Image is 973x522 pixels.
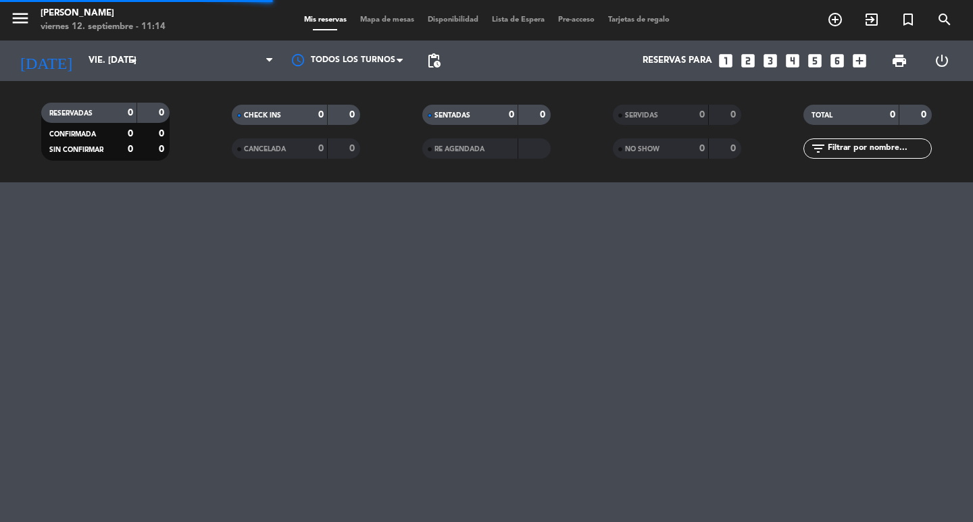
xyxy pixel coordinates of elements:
[297,16,353,24] span: Mis reservas
[601,16,676,24] span: Tarjetas de regalo
[934,53,950,69] i: power_settings_new
[625,112,658,119] span: SERVIDAS
[762,52,779,70] i: looks_3
[353,16,421,24] span: Mapa de mesas
[890,110,895,120] strong: 0
[244,112,281,119] span: CHECK INS
[244,146,286,153] span: CANCELADA
[739,52,757,70] i: looks_two
[643,55,712,66] span: Reservas para
[159,145,167,154] strong: 0
[318,110,324,120] strong: 0
[159,129,167,138] strong: 0
[41,7,166,20] div: [PERSON_NAME]
[349,110,357,120] strong: 0
[421,16,485,24] span: Disponibilidad
[810,140,826,157] i: filter_list
[434,146,484,153] span: RE AGENDADA
[426,53,442,69] span: pending_actions
[159,108,167,118] strong: 0
[851,52,868,70] i: add_box
[717,52,734,70] i: looks_one
[49,131,96,138] span: CONFIRMADA
[784,52,801,70] i: looks_4
[625,146,659,153] span: NO SHOW
[128,145,133,154] strong: 0
[891,53,907,69] span: print
[826,141,931,156] input: Filtrar por nombre...
[49,110,93,117] span: RESERVADAS
[10,8,30,33] button: menu
[699,110,705,120] strong: 0
[730,144,739,153] strong: 0
[41,20,166,34] div: viernes 12. septiembre - 11:14
[937,11,953,28] i: search
[828,52,846,70] i: looks_6
[49,147,103,153] span: SIN CONFIRMAR
[318,144,324,153] strong: 0
[128,129,133,138] strong: 0
[920,41,963,81] div: LOG OUT
[806,52,824,70] i: looks_5
[900,11,916,28] i: turned_in_not
[10,46,82,76] i: [DATE]
[128,108,133,118] strong: 0
[126,53,142,69] i: arrow_drop_down
[10,8,30,28] i: menu
[730,110,739,120] strong: 0
[699,144,705,153] strong: 0
[509,110,514,120] strong: 0
[827,11,843,28] i: add_circle_outline
[812,112,832,119] span: TOTAL
[864,11,880,28] i: exit_to_app
[540,110,548,120] strong: 0
[349,144,357,153] strong: 0
[551,16,601,24] span: Pre-acceso
[921,110,929,120] strong: 0
[434,112,470,119] span: SENTADAS
[485,16,551,24] span: Lista de Espera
